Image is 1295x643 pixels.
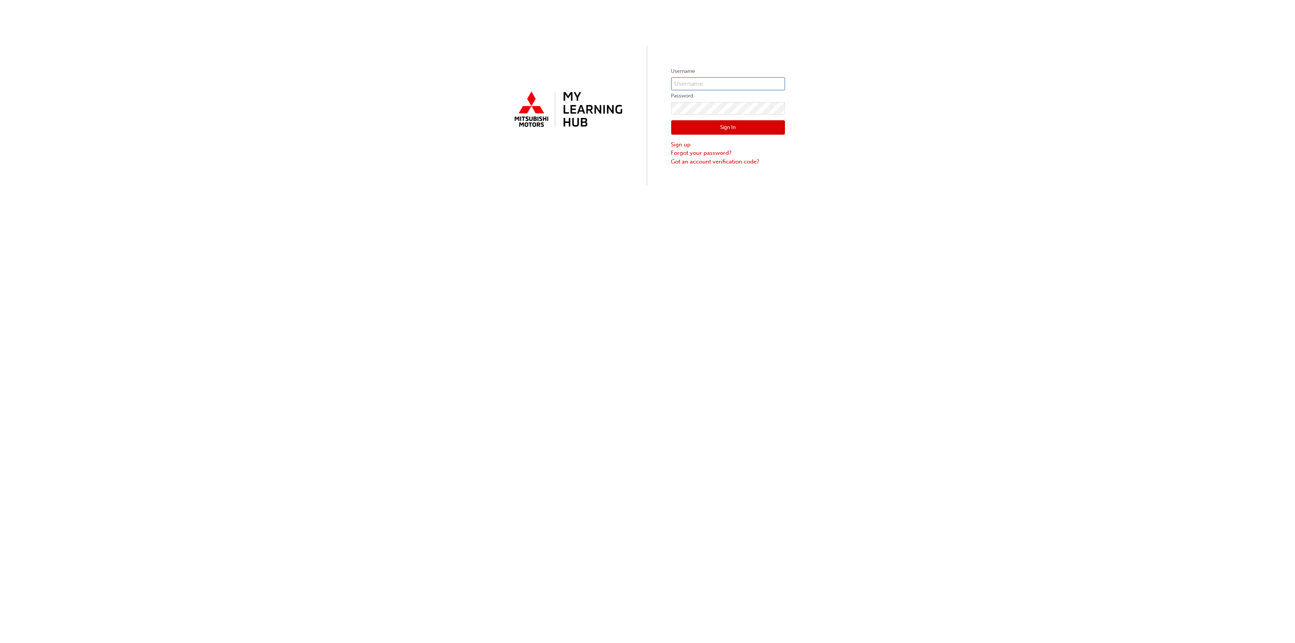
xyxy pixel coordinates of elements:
[671,77,785,90] input: Username
[671,157,785,166] a: Got an account verification code?
[671,140,785,149] a: Sign up
[671,91,785,101] label: Password
[671,149,785,157] a: Forgot your password?
[510,88,624,132] img: mmal
[671,120,785,135] button: Sign In
[671,67,785,76] label: Username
